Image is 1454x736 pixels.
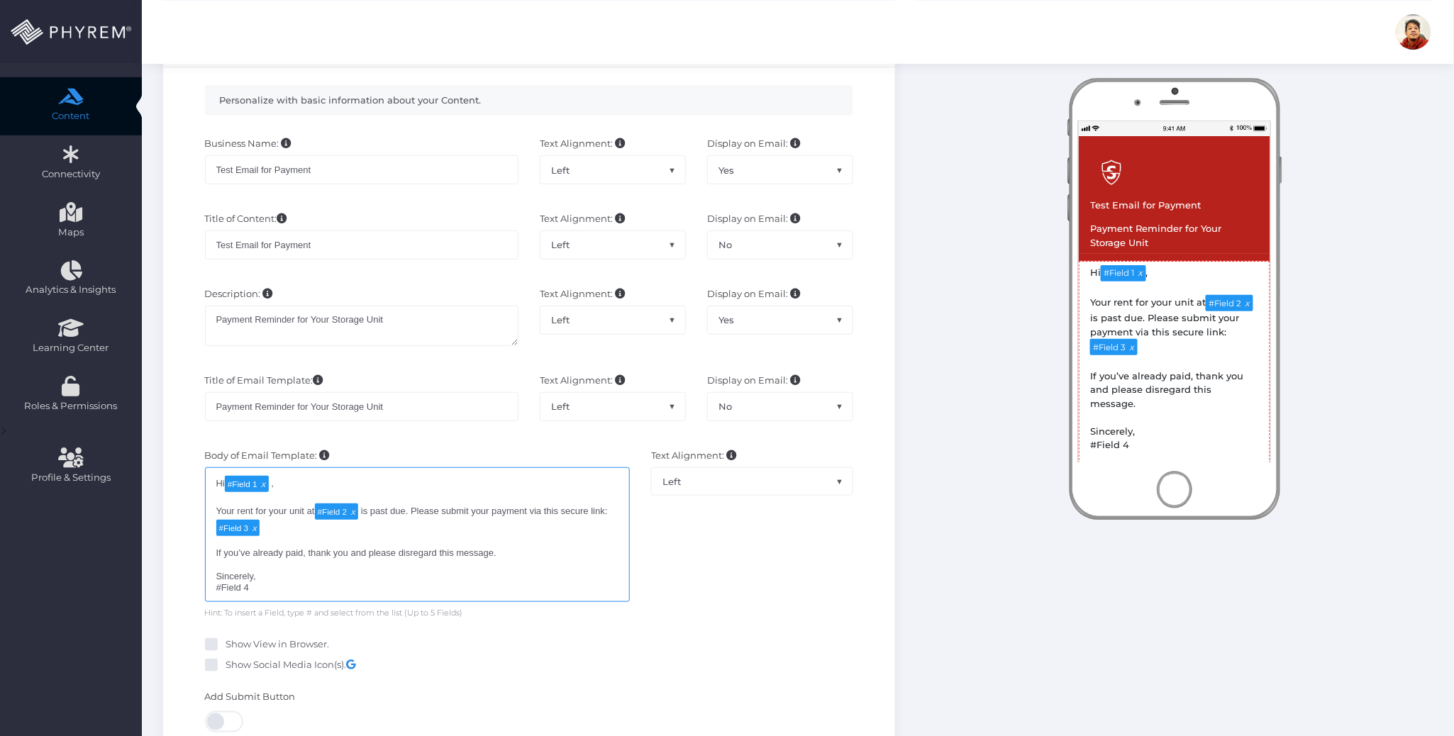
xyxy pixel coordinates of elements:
label: Description: [205,287,273,301]
span: Left [651,467,853,496]
div: Hi , Your rent for your unit at is past due. Please submit your payment via this secure link: If ... [1079,261,1270,464]
label: Body of Email Template: [205,449,330,463]
label: Display on Email: [707,212,800,226]
span: Field 3 [223,523,248,533]
span: Left [540,156,685,183]
div: Payment Reminder for Your Storage Unit [1089,221,1260,250]
input: Enter Title of Content [205,230,518,259]
span: Field 2 [322,507,347,516]
span: Roles & Permissions [9,399,133,413]
span: Left [540,306,685,333]
span: Profile & Settings [31,471,111,485]
label: Display on Email: [707,374,800,388]
span: Content [9,109,133,123]
span: Left [540,230,686,259]
div: Test Email for Payment [1089,198,1260,213]
span: No [708,393,853,420]
span: # [219,523,224,533]
span: # [1104,268,1109,278]
b: Show Social Media Icon(s). [226,659,359,670]
span: Left [540,155,686,184]
textarea: Description Goes Here... [205,306,518,346]
span: # [318,507,323,516]
span: No [708,231,853,258]
span: Yes [707,306,853,334]
input: Enter Business Name [205,155,518,184]
span: Maps [58,225,84,240]
img: +KIng+AAAABklEQVQDAPzIjREB88N9AAAAAElFTkSuQmCC [1090,151,1133,194]
div: Hi , Your rent for your unit at is past due. Please submit your payment via this secure link: If ... [205,467,631,602]
span: Hint: To insert a Field, type # and select from the list (Up to 5 Fields) [205,602,463,619]
label: Add Submit Button [205,690,296,704]
span: Field 1 [232,479,257,489]
span: Learning Center [9,341,133,355]
span: # [1209,299,1214,308]
label: Text Alignment: [651,449,736,463]
span: # [1093,342,1099,352]
span: Left [652,468,853,495]
input: Enter Title of Email [205,392,518,420]
div: Personalize with basic information about your Content. [205,85,853,116]
span: Connectivity [9,167,133,182]
span: Left [540,393,685,420]
label: Display on Email: [707,137,800,151]
label: Display on Email: [707,287,800,301]
span: Analytics & Insights [9,283,133,297]
label: Business Name: [205,137,292,151]
label: Title of Email Template: [205,374,323,388]
span: Left [540,306,686,334]
label: Text Alignment: [540,137,625,151]
span: Field 3 [1099,342,1126,352]
span: Field 1 [1109,268,1134,278]
span: Yes [707,155,853,184]
label: Text Alignment: [540,374,625,388]
span: Field 2 [1214,299,1241,308]
span: Left [540,392,686,420]
span: No [707,230,853,259]
span: Left [540,231,685,258]
label: Text Alignment: [540,287,625,301]
b: Show View in Browser. [226,638,330,649]
span: # [228,479,233,489]
span: Yes [708,306,853,333]
label: Title of Content: [205,212,287,226]
span: No [707,392,853,420]
label: Text Alignment: [540,212,625,226]
span: Yes [708,156,853,183]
